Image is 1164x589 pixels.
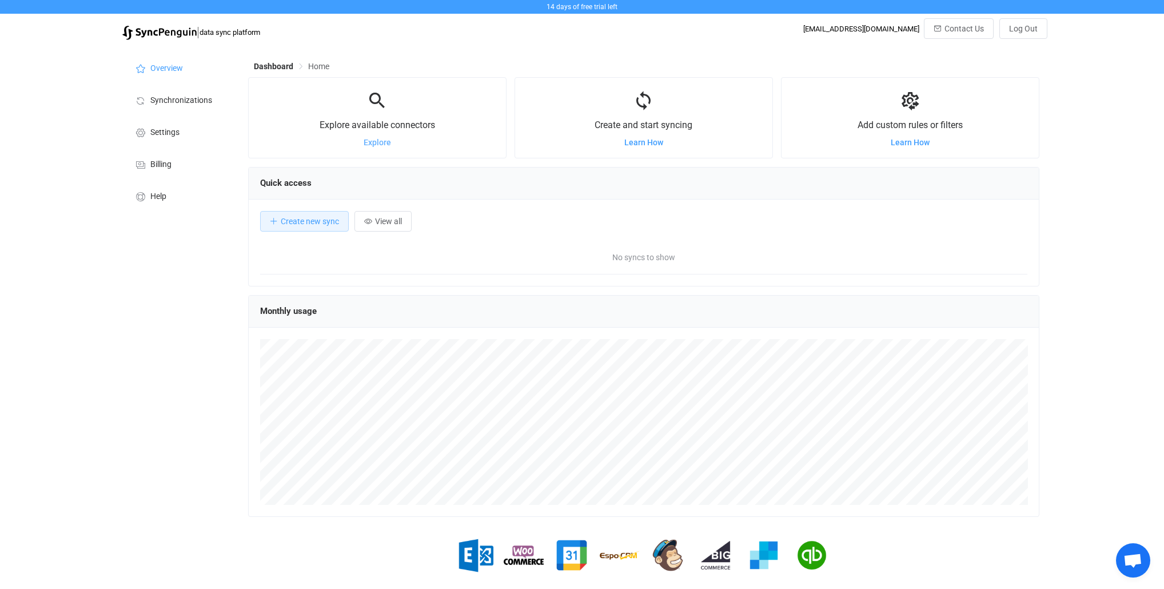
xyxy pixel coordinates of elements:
[308,62,329,71] span: Home
[452,240,836,274] span: No syncs to show
[999,18,1047,39] button: Log Out
[858,120,963,130] span: Add custom rules or filters
[354,211,412,232] button: View all
[320,120,435,130] span: Explore available connectors
[456,535,496,575] img: exchange.png
[547,3,617,11] span: 14 days of free trial left
[364,138,391,147] a: Explore
[624,138,663,147] a: Learn How
[254,62,329,70] div: Breadcrumb
[150,128,180,137] span: Settings
[792,535,832,575] img: quickbooks.png
[744,535,784,575] img: sendgrid.png
[600,535,640,575] img: espo-crm.png
[150,192,166,201] span: Help
[260,306,317,316] span: Monthly usage
[552,535,592,575] img: google.png
[150,96,212,105] span: Synchronizations
[696,535,736,575] img: big-commerce.png
[122,26,197,40] img: syncpenguin.svg
[803,25,919,33] div: [EMAIL_ADDRESS][DOMAIN_NAME]
[122,51,237,83] a: Overview
[122,24,260,40] a: |data sync platform
[595,120,692,130] span: Create and start syncing
[122,116,237,148] a: Settings
[281,217,339,226] span: Create new sync
[122,83,237,116] a: Synchronizations
[260,178,312,188] span: Quick access
[122,180,237,212] a: Help
[122,148,237,180] a: Billing
[944,24,984,33] span: Contact Us
[648,535,688,575] img: mailchimp.png
[891,138,930,147] a: Learn How
[260,211,349,232] button: Create new sync
[150,64,183,73] span: Overview
[924,18,994,39] button: Contact Us
[1116,543,1150,578] div: Open chat
[504,535,544,575] img: woo-commerce.png
[200,28,260,37] span: data sync platform
[1009,24,1038,33] span: Log Out
[254,62,293,71] span: Dashboard
[375,217,402,226] span: View all
[197,24,200,40] span: |
[150,160,172,169] span: Billing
